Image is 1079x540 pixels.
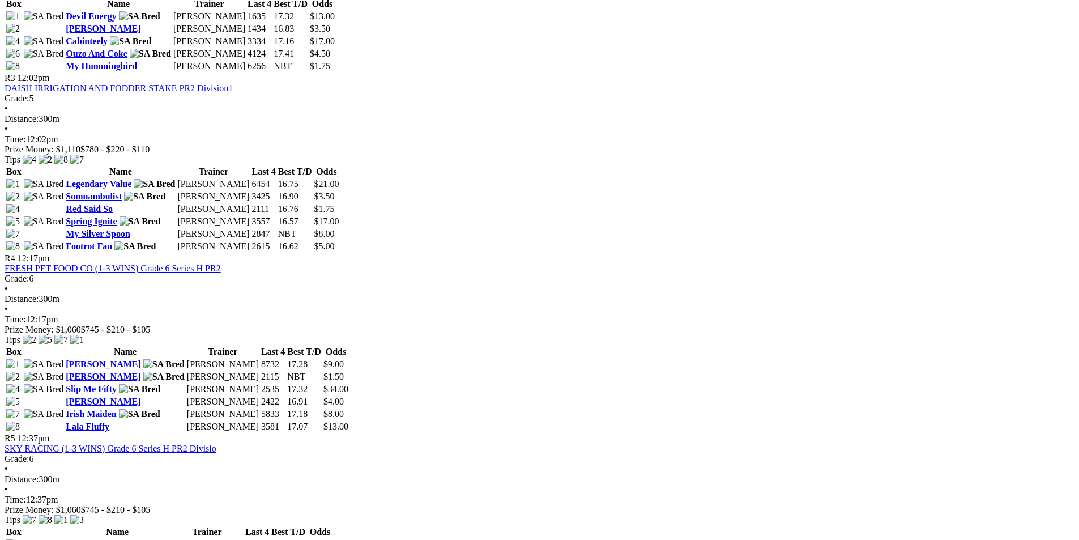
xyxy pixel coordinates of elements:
[323,346,349,358] th: Odds
[6,229,20,239] img: 7
[66,61,137,71] a: My Hummingbird
[323,422,348,431] span: $13.00
[287,359,322,370] td: 17.28
[287,371,322,382] td: NBT
[247,11,272,22] td: 1635
[23,335,36,345] img: 2
[261,371,285,382] td: 2115
[5,83,233,93] a: DAISH IRRIGATION AND FODDER STAKE PR2 Division1
[66,49,127,58] a: Ouzo And Coke
[323,359,344,369] span: $9.00
[278,203,313,215] td: 16.76
[5,155,20,164] span: Tips
[81,325,151,334] span: $745 - $210 - $105
[177,216,250,227] td: [PERSON_NAME]
[6,36,20,46] img: 4
[70,155,84,165] img: 7
[6,49,20,59] img: 6
[23,155,36,165] img: 4
[5,515,20,525] span: Tips
[5,454,1074,464] div: 6
[5,93,1074,104] div: 5
[124,192,165,202] img: SA Bred
[173,23,246,35] td: [PERSON_NAME]
[278,191,313,202] td: 16.90
[5,144,1074,155] div: Prize Money: $1,110
[278,228,313,240] td: NBT
[24,409,64,419] img: SA Bred
[247,48,272,59] td: 4124
[251,178,276,190] td: 6454
[5,484,8,494] span: •
[5,274,29,283] span: Grade:
[186,421,259,432] td: [PERSON_NAME]
[186,359,259,370] td: [PERSON_NAME]
[6,179,20,189] img: 1
[323,384,348,394] span: $34.00
[278,178,313,190] td: 16.75
[5,134,1074,144] div: 12:02pm
[66,422,109,431] a: Lala Fluffy
[5,335,20,345] span: Tips
[5,433,15,443] span: R5
[6,397,20,407] img: 5
[310,11,335,21] span: $13.00
[66,409,116,419] a: Irish Maiden
[66,384,117,394] a: Slip Me Fifty
[6,241,20,252] img: 8
[6,167,22,176] span: Box
[173,61,246,72] td: [PERSON_NAME]
[314,241,335,251] span: $5.00
[186,371,259,382] td: [PERSON_NAME]
[247,36,272,47] td: 3334
[273,48,308,59] td: 17.41
[247,61,272,72] td: 6256
[66,216,117,226] a: Spring Ignite
[110,36,151,46] img: SA Bred
[66,24,140,33] a: [PERSON_NAME]
[177,241,250,252] td: [PERSON_NAME]
[278,216,313,227] td: 16.57
[39,155,52,165] img: 2
[5,93,29,103] span: Grade:
[130,49,171,59] img: SA Bred
[251,203,276,215] td: 2111
[5,114,1074,124] div: 300m
[251,191,276,202] td: 3425
[273,23,308,35] td: 16.83
[114,241,156,252] img: SA Bred
[24,384,64,394] img: SA Bred
[251,241,276,252] td: 2615
[186,384,259,395] td: [PERSON_NAME]
[65,346,185,358] th: Name
[186,409,259,420] td: [PERSON_NAME]
[251,166,276,177] th: Last 4
[66,179,131,189] a: Legendary Value
[177,178,250,190] td: [PERSON_NAME]
[173,36,246,47] td: [PERSON_NAME]
[314,192,335,201] span: $3.50
[5,294,1074,304] div: 300m
[120,216,161,227] img: SA Bred
[261,396,285,407] td: 2422
[323,372,344,381] span: $1.50
[6,527,22,537] span: Box
[287,396,322,407] td: 16.91
[6,384,20,394] img: 4
[177,203,250,215] td: [PERSON_NAME]
[261,421,285,432] td: 3581
[177,191,250,202] td: [PERSON_NAME]
[5,263,221,273] a: FRESH PET FOOD CO (1-3 WINS) Grade 6 Series H PR2
[119,384,160,394] img: SA Bred
[287,409,322,420] td: 17.18
[273,61,308,72] td: NBT
[5,474,39,484] span: Distance:
[5,274,1074,284] div: 6
[247,23,272,35] td: 1434
[287,384,322,395] td: 17.32
[6,359,20,369] img: 1
[310,61,330,71] span: $1.75
[6,372,20,382] img: 2
[251,216,276,227] td: 3557
[6,192,20,202] img: 2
